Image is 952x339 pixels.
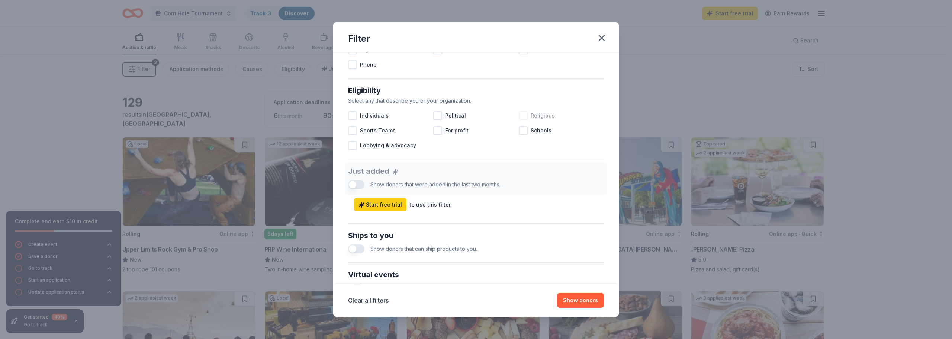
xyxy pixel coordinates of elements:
[348,84,604,96] div: Eligibility
[409,200,452,209] div: to use this filter.
[348,296,389,305] button: Clear all filters
[370,246,477,252] span: Show donors that can ship products to you.
[531,126,551,135] span: Schools
[360,111,389,120] span: Individuals
[348,33,370,45] div: Filter
[358,200,402,209] span: Start free trial
[445,111,466,120] span: Political
[354,198,406,211] a: Start free trial
[348,269,604,281] div: Virtual events
[360,60,377,69] span: Phone
[531,111,555,120] span: Religious
[348,96,604,105] div: Select any that describe you or your organization.
[360,141,416,150] span: Lobbying & advocacy
[557,293,604,308] button: Show donors
[445,126,469,135] span: For profit
[360,126,396,135] span: Sports Teams
[348,230,604,242] div: Ships to you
